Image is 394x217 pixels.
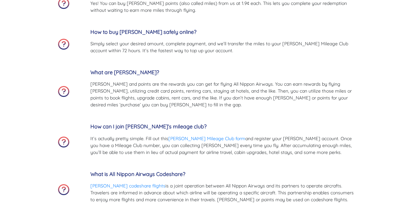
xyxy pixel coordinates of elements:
img: faq-icon.png [58,86,69,97]
h5: What is All Nippon Airways Codeshare? [90,171,357,177]
a: [PERSON_NAME] codeshare flights [90,183,165,189]
img: faq-icon.png [58,184,69,195]
h5: What are [PERSON_NAME]? [90,69,357,76]
p: [PERSON_NAME] and points are the rewards you can get for flying All Nippon Airways. You can earn ... [90,81,357,108]
h5: How can I join [PERSON_NAME]’s mileage club? [90,123,357,130]
a: [PERSON_NAME] Mileage Club form [168,136,245,141]
span: Yes! You can buy [PERSON_NAME] points (also called miles) from us at 1.9¢ each. This lets you com... [90,0,347,13]
h5: How to buy [PERSON_NAME] safely online? [90,29,357,35]
img: faq-icon.png [58,137,69,148]
p: is a joint operation between All Nippon Airways and its partners to operate aircrafts. Travelers ... [90,183,357,203]
span: Simply select your desired amount, complete payment, and we’ll transfer the miles to your [PERSON... [90,41,348,54]
p: It’s actually pretty simple. Fill out this and register your [PERSON_NAME] account. Once you have... [90,135,357,156]
img: faq-icon.png [58,39,69,50]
